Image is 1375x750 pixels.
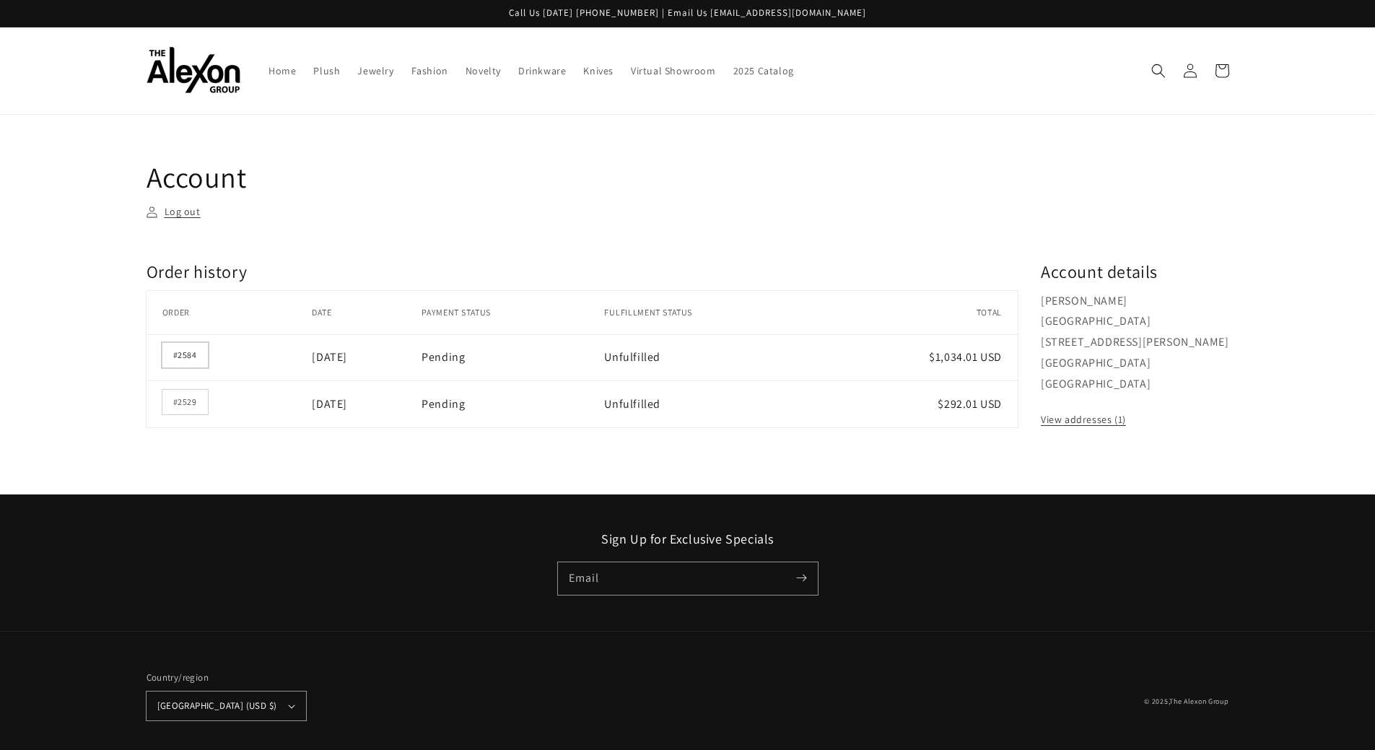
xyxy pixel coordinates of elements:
time: [DATE] [312,349,347,365]
a: Fashion [403,56,457,86]
td: Pending [422,334,604,381]
span: Virtual Showroom [631,64,716,77]
td: $292.01 USD [827,380,1018,427]
button: Subscribe [786,562,818,594]
a: Plush [305,56,349,86]
a: Virtual Showroom [622,56,725,86]
a: Order number #2529 [162,390,208,414]
img: The Alexon Group [147,47,240,94]
th: Fulfillment status [604,291,827,334]
span: Plush [313,64,340,77]
span: 2025 Catalog [733,64,794,77]
a: View addresses (1) [1041,411,1126,429]
summary: Search [1143,55,1174,87]
a: The Alexon Group [1169,697,1228,706]
span: Jewelry [357,64,393,77]
span: Home [269,64,296,77]
td: Pending [422,380,604,427]
h2: Country/region [147,671,306,685]
time: [DATE] [312,396,347,411]
a: Jewelry [349,56,402,86]
span: Fashion [411,64,448,77]
span: Knives [583,64,614,77]
a: Drinkware [510,56,575,86]
td: $1,034.01 USD [827,334,1018,381]
th: Order [147,291,313,334]
a: Knives [575,56,622,86]
h2: Sign Up for Exclusive Specials [147,531,1229,547]
td: Unfulfilled [604,334,827,381]
a: Order number #2584 [162,343,208,367]
a: 2025 Catalog [725,56,803,86]
button: [GEOGRAPHIC_DATA] (USD $) [147,692,306,720]
td: Unfulfilled [604,380,827,427]
small: © 2025, [1144,697,1228,706]
h2: Account details [1041,261,1228,283]
h2: Order history [147,261,1018,283]
a: Novelty [457,56,510,86]
a: Home [260,56,305,86]
th: Total [827,291,1018,334]
span: Novelty [466,64,501,77]
th: Date [312,291,422,334]
p: [PERSON_NAME] [GEOGRAPHIC_DATA] [STREET_ADDRESS][PERSON_NAME] [GEOGRAPHIC_DATA] [GEOGRAPHIC_DATA] [1041,291,1228,395]
th: Payment status [422,291,604,334]
span: Drinkware [518,64,566,77]
a: Log out [147,203,201,221]
h1: Account [147,158,1229,196]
